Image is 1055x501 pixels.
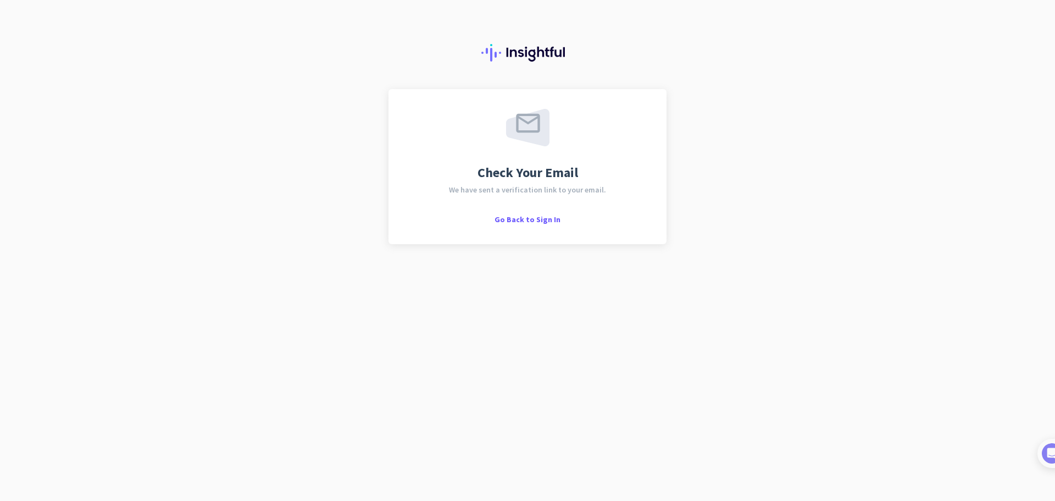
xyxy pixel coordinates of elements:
[477,166,578,179] span: Check Your Email
[449,186,606,194] span: We have sent a verification link to your email.
[481,44,574,62] img: Insightful
[495,214,560,224] span: Go Back to Sign In
[506,109,549,146] img: email-sent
